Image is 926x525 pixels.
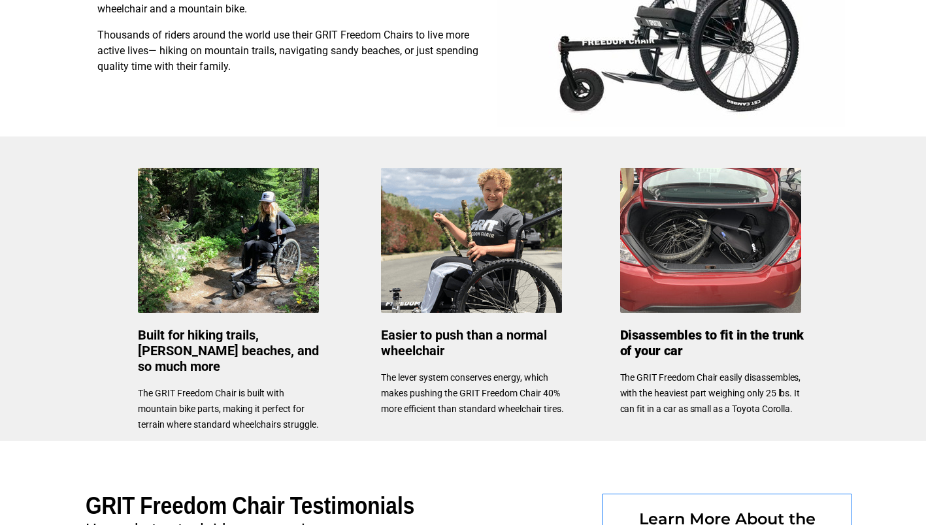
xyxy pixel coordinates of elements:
span: Easier to push than a normal wheelchair [381,327,547,358]
span: Disassembles to fit in the trunk of your car [620,327,804,358]
span: The GRIT Freedom Chair is built with mountain bike parts, making it perfect for terrain where sta... [138,388,319,430]
span: Thousands of riders around the world use their GRIT Freedom Chairs to live more active lives— hik... [97,29,478,72]
span: The lever system conserves energy, which makes pushing the GRIT Freedom Chair 40% more efficient ... [381,372,564,414]
span: The GRIT Freedom Chair easily disassembles, with the heaviest part weighing only 25 lbs. It can f... [620,372,801,414]
span: GRIT Freedom Chair Testimonials [86,492,414,519]
span: Built for hiking trails, [PERSON_NAME] beaches, and so much more [138,327,319,374]
input: Get more information [46,315,159,340]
